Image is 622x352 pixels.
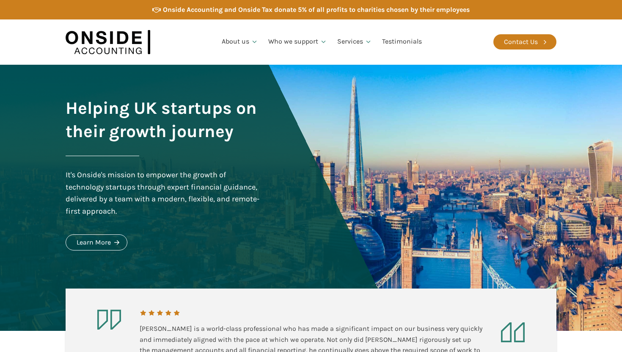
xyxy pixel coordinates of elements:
[263,27,332,56] a: Who we support
[66,169,262,217] div: It's Onside's mission to empower the growth of technology startups through expert financial guida...
[77,237,111,248] div: Learn More
[377,27,427,56] a: Testimonials
[332,27,377,56] a: Services
[217,27,263,56] a: About us
[163,4,470,15] div: Onside Accounting and Onside Tax donate 5% of all profits to charities chosen by their employees
[66,234,127,250] a: Learn More
[66,26,150,58] img: Onside Accounting
[504,36,538,47] div: Contact Us
[66,96,262,143] h1: Helping UK startups on their growth journey
[493,34,556,49] a: Contact Us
